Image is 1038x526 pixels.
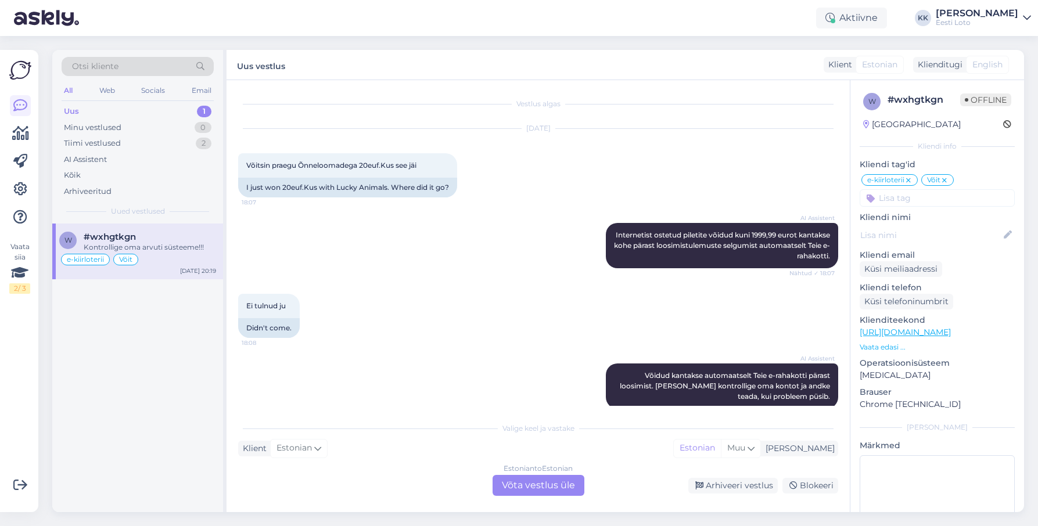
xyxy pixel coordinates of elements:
[791,354,835,363] span: AI Assistent
[782,478,838,493] div: Blokeeri
[238,99,838,109] div: Vestlus algas
[791,214,835,222] span: AI Assistent
[64,138,121,149] div: Tiimi vestlused
[276,442,312,455] span: Estonian
[197,106,211,117] div: 1
[196,138,211,149] div: 2
[860,229,1001,242] input: Lisa nimi
[242,338,285,347] span: 18:08
[860,369,1015,381] p: [MEDICAL_DATA]
[84,242,216,253] div: Kontrollige oma arvuti süsteeme!!!
[860,314,1015,326] p: Klienditeekond
[119,256,132,263] span: Võit
[727,442,745,453] span: Muu
[9,59,31,81] img: Askly Logo
[97,83,117,98] div: Web
[180,266,216,275] div: [DATE] 20:19
[860,189,1015,207] input: Lisa tag
[189,83,214,98] div: Email
[688,478,778,493] div: Arhiveeri vestlus
[915,10,931,26] div: KK
[64,170,81,181] div: Kõik
[862,59,897,71] span: Estonian
[860,141,1015,152] div: Kliendi info
[614,230,832,260] span: Internetist ostetud piletite võidud kuni 1999,99 eurot kantakse kohe pärast loosimistulemuste sel...
[860,422,1015,433] div: [PERSON_NAME]
[67,256,104,263] span: e-kiirloterii
[242,198,285,207] span: 18:07
[860,439,1015,452] p: Märkmed
[64,106,79,117] div: Uus
[64,186,112,197] div: Arhiveeritud
[72,60,118,73] span: Otsi kliente
[620,371,832,401] span: Võidud kantakse automaatselt Teie e-rahakotti pärast loosimist. [PERSON_NAME] kontrollige oma kon...
[9,283,30,294] div: 2 / 3
[84,232,136,242] span: #wxhgtkgn
[972,59,1003,71] span: English
[960,93,1011,106] span: Offline
[860,158,1015,171] p: Kliendi tag'id
[237,57,285,73] label: Uus vestlus
[936,9,1018,18] div: [PERSON_NAME]
[238,442,267,455] div: Klient
[195,122,211,134] div: 0
[860,294,953,309] div: Küsi telefoninumbrit
[927,176,940,183] span: Võit
[913,59,962,71] div: Klienditugi
[504,463,573,474] div: Estonian to Estonian
[868,97,876,106] span: w
[789,269,835,278] span: Nähtud ✓ 18:07
[139,83,167,98] div: Socials
[238,318,300,338] div: Didn't come.
[860,386,1015,398] p: Brauser
[238,178,457,197] div: I just won 20euf.Kus with Lucky Animals. Where did it go?
[238,423,838,434] div: Valige keel ja vastake
[860,357,1015,369] p: Operatsioonisüsteem
[493,475,584,496] div: Võta vestlus üle
[824,59,852,71] div: Klient
[64,236,72,244] span: w
[888,93,960,107] div: # wxhgtkgn
[936,18,1018,27] div: Eesti Loto
[816,8,887,28] div: Aktiivne
[674,439,721,457] div: Estonian
[860,398,1015,410] p: Chrome [TECHNICAL_ID]
[64,122,121,134] div: Minu vestlused
[860,211,1015,224] p: Kliendi nimi
[246,301,286,310] span: Ei tulnud ju
[860,327,951,337] a: [URL][DOMAIN_NAME]
[246,161,416,170] span: Võitsin praegu Õnneloomadega 20euf.Kus see jäi
[9,242,30,294] div: Vaata siia
[867,176,904,183] span: e-kiirloterii
[64,154,107,165] div: AI Assistent
[111,206,165,217] span: Uued vestlused
[860,282,1015,294] p: Kliendi telefon
[238,123,838,134] div: [DATE]
[860,249,1015,261] p: Kliendi email
[863,118,961,131] div: [GEOGRAPHIC_DATA]
[936,9,1031,27] a: [PERSON_NAME]Eesti Loto
[62,83,75,98] div: All
[860,342,1015,352] p: Vaata edasi ...
[860,261,942,277] div: Küsi meiliaadressi
[761,442,835,455] div: [PERSON_NAME]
